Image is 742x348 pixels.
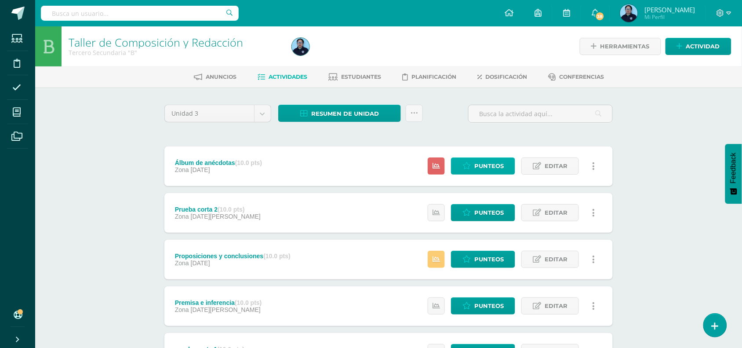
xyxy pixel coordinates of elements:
[545,158,567,174] span: Editar
[451,297,515,315] a: Punteos
[403,70,457,84] a: Planificación
[278,105,401,122] a: Resumen de unidad
[725,144,742,204] button: Feedback - Mostrar encuesta
[194,70,237,84] a: Anuncios
[545,251,567,267] span: Editar
[69,48,281,57] div: Tercero Secundaria 'B'
[175,166,189,173] span: Zona
[600,38,650,55] span: Herramientas
[412,73,457,80] span: Planificación
[175,299,262,306] div: Premisa e inferencia
[644,5,695,14] span: [PERSON_NAME]
[545,298,567,314] span: Editar
[595,11,605,21] span: 38
[580,38,661,55] a: Herramientas
[191,213,261,220] span: [DATE][PERSON_NAME]
[69,36,281,48] h1: Taller de Composición y Redacción
[235,299,262,306] strong: (10.0 pts)
[175,206,261,213] div: Prueba corta 2
[292,38,309,55] img: b2321dda38d0346e3052fe380a7563d1.png
[342,73,382,80] span: Estudiantes
[175,213,189,220] span: Zona
[474,298,504,314] span: Punteos
[730,153,738,183] span: Feedback
[175,159,262,166] div: Álbum de anécdotas
[269,73,308,80] span: Actividades
[191,166,210,173] span: [DATE]
[474,251,504,267] span: Punteos
[644,13,695,21] span: Mi Perfil
[235,159,262,166] strong: (10.0 pts)
[171,105,247,122] span: Unidad 3
[474,205,504,221] span: Punteos
[311,106,379,122] span: Resumen de unidad
[191,260,210,267] span: [DATE]
[175,306,189,313] span: Zona
[545,205,567,221] span: Editar
[549,70,604,84] a: Conferencias
[206,73,237,80] span: Anuncios
[175,260,189,267] span: Zona
[175,253,291,260] div: Proposiciones y conclusiones
[263,253,290,260] strong: (10.0 pts)
[191,306,261,313] span: [DATE][PERSON_NAME]
[451,251,515,268] a: Punteos
[469,105,612,122] input: Busca la actividad aquí...
[451,158,515,175] a: Punteos
[258,70,308,84] a: Actividades
[666,38,731,55] a: Actividad
[560,73,604,80] span: Conferencias
[620,4,638,22] img: b2321dda38d0346e3052fe380a7563d1.png
[486,73,527,80] span: Dosificación
[451,204,515,221] a: Punteos
[69,35,243,50] a: Taller de Composición y Redacción
[218,206,244,213] strong: (10.0 pts)
[41,6,239,21] input: Busca un usuario...
[478,70,527,84] a: Dosificación
[329,70,382,84] a: Estudiantes
[474,158,504,174] span: Punteos
[686,38,720,55] span: Actividad
[165,105,271,122] a: Unidad 3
